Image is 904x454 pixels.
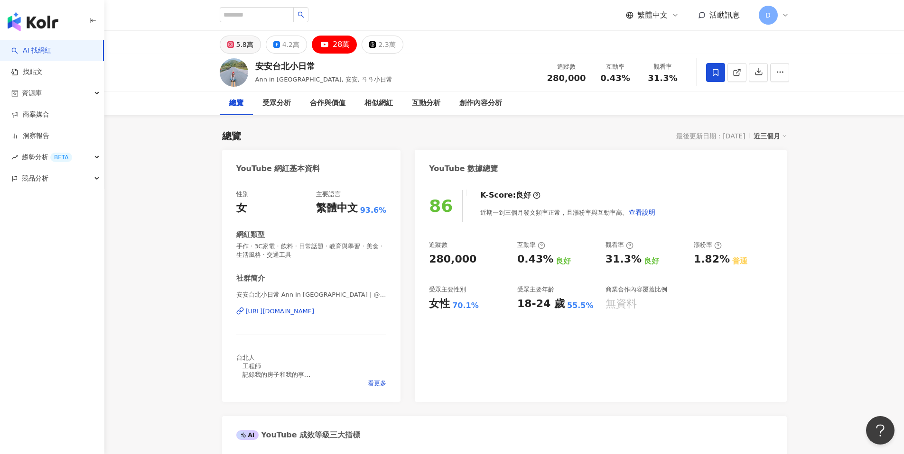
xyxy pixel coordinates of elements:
div: 280,000 [429,252,476,267]
div: [URL][DOMAIN_NAME] [246,307,315,316]
div: 合作與價值 [310,98,345,109]
div: 28萬 [333,38,350,51]
a: 找貼文 [11,67,43,77]
div: K-Score : [480,190,541,200]
div: 受眾主要年齡 [517,285,554,294]
div: YouTube 數據總覽 [429,163,498,174]
span: 趨勢分析 [22,146,72,168]
div: 女 [236,201,247,216]
div: 主要語言 [316,190,341,199]
div: 86 [429,196,453,216]
div: 漲粉率 [694,241,722,249]
div: 總覽 [222,129,241,143]
div: 70.1% [452,300,479,311]
div: 普通 [732,256,747,266]
div: 近三個月 [754,130,787,142]
div: 網紅類型 [236,230,265,240]
button: 28萬 [312,36,357,54]
div: 觀看率 [606,241,634,249]
span: 手作 · 3C家電 · 飲料 · 日常話題 · 教育與學習 · 美食 · 生活風格 · 交通工具 [236,242,387,259]
a: 洞察報告 [11,131,49,141]
span: Ann in [GEOGRAPHIC_DATA], 安安, ㄢㄢ小日常 [255,76,393,83]
div: 創作內容分析 [459,98,502,109]
div: 近期一到三個月發文頻率正常，且漲粉率與互動率高。 [480,203,656,222]
div: YouTube 成效等級三大指標 [236,430,361,440]
div: 女性 [429,297,450,311]
div: 5.8萬 [236,38,253,51]
div: 總覽 [229,98,243,109]
div: 社群簡介 [236,273,265,283]
div: 受眾主要性別 [429,285,466,294]
span: 看更多 [368,379,386,388]
span: 安安台北小日常 Ann in [GEOGRAPHIC_DATA] | @[DOMAIN_NAME][GEOGRAPHIC_DATA] | UC2yvE4m_sI2Om2YUK4amYjQ [236,291,387,299]
div: 追蹤數 [429,241,447,249]
span: 查看說明 [629,209,655,216]
div: 2.3萬 [378,38,395,51]
span: 31.3% [648,73,677,83]
div: 55.5% [567,300,594,311]
div: 性別 [236,190,249,199]
div: 相似網紅 [364,98,393,109]
div: 觀看率 [645,62,681,72]
div: 0.43% [517,252,553,267]
div: 無資料 [606,297,637,311]
span: 93.6% [360,205,387,216]
button: 4.2萬 [266,36,307,54]
div: 商業合作內容覆蓋比例 [606,285,667,294]
div: 安安台北小日常 [255,60,393,72]
span: 活動訊息 [709,10,740,19]
img: KOL Avatar [220,58,248,87]
span: 資源庫 [22,82,42,104]
div: 繁體中文 [316,201,358,216]
a: 商案媒合 [11,110,49,119]
div: 受眾分析 [262,98,291,109]
div: YouTube 網紅基本資料 [236,163,320,174]
img: logo [8,12,58,31]
span: rise [11,154,18,161]
div: 最後更新日期：[DATE] [676,132,745,140]
button: 2.3萬 [362,36,403,54]
div: 1.82% [694,252,730,267]
div: 互動率 [597,62,634,72]
div: 良好 [644,256,659,266]
span: 280,000 [547,73,586,83]
div: 31.3% [606,252,642,267]
span: 繁體中文 [637,10,668,20]
div: 互動率 [517,241,545,249]
a: [URL][DOMAIN_NAME] [236,307,387,316]
span: 競品分析 [22,168,48,189]
div: BETA [50,153,72,162]
div: 4.2萬 [282,38,299,51]
div: AI [236,430,259,440]
span: D [765,10,771,20]
div: 追蹤數 [547,62,586,72]
div: 良好 [516,190,531,200]
iframe: Help Scout Beacon - Open [866,416,895,445]
button: 查看說明 [628,203,656,222]
a: searchAI 找網紅 [11,46,51,55]
div: 互動分析 [412,98,440,109]
div: 18-24 歲 [517,297,565,311]
span: 0.43% [600,73,630,83]
span: search [298,11,304,18]
div: 良好 [556,256,571,266]
button: 5.8萬 [220,36,261,54]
